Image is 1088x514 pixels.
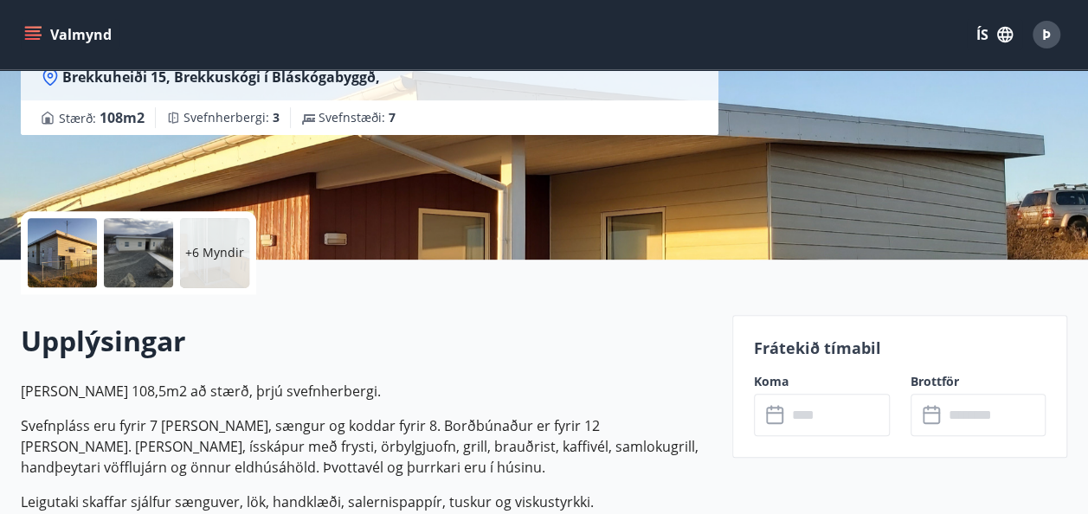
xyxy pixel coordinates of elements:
button: menu [21,19,119,50]
span: Svefnstæði : [319,109,396,126]
span: 108 m2 [100,108,145,127]
span: Svefnherbergi : [183,109,280,126]
p: Svefnpláss eru fyrir 7 [PERSON_NAME], sængur og koddar fyrir 8. Borðbúnaður er fyrir 12 [PERSON_N... [21,415,711,478]
p: Leigutaki skaffar sjálfur sænguver, lök, handklæði, salernispappír, tuskur og viskustyrkki. [21,492,711,512]
p: [PERSON_NAME] 108,5m2 að stærð, þrjú svefnherbergi. [21,381,711,402]
button: Þ [1026,14,1067,55]
p: Frátekið tímabil [754,337,1046,359]
h2: Upplýsingar [21,322,711,360]
span: 7 [389,109,396,125]
label: Koma [754,373,890,390]
span: Brekkuheiði 15, Brekkuskógi í Bláskógabyggð, [62,67,380,87]
p: +6 Myndir [185,244,244,261]
button: ÍS [967,19,1022,50]
span: 3 [273,109,280,125]
span: Þ [1042,25,1051,44]
label: Brottför [911,373,1046,390]
span: Stærð : [59,107,145,128]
